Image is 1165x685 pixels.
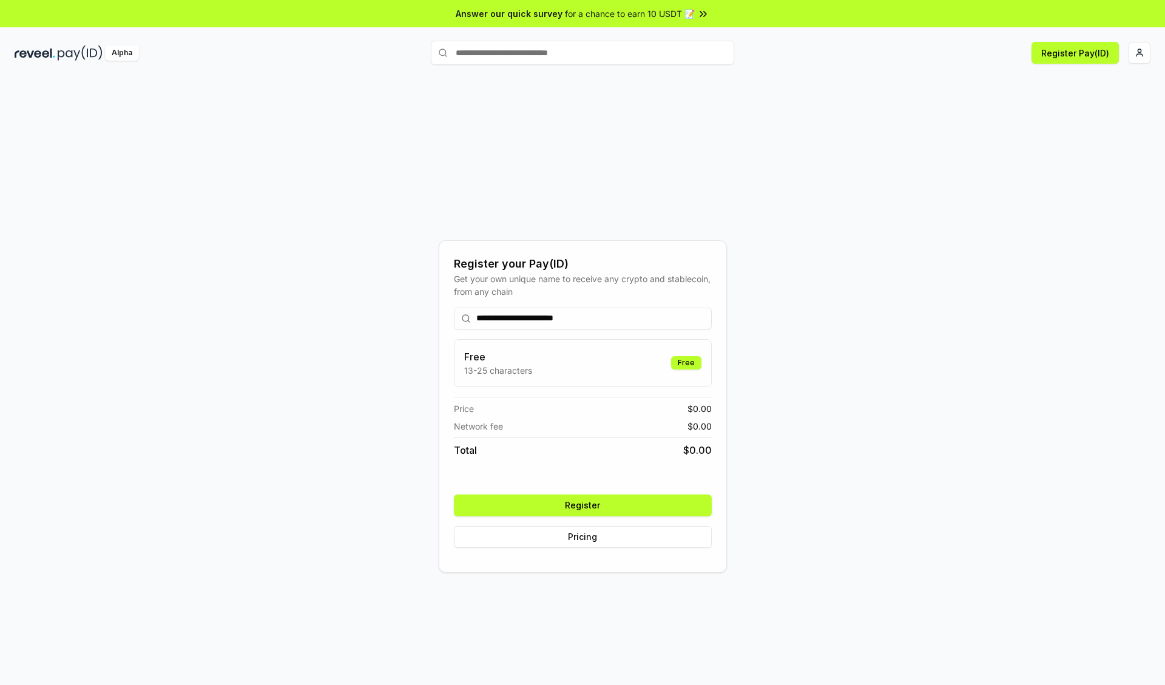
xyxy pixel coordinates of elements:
[464,364,532,377] p: 13-25 characters
[454,443,477,457] span: Total
[456,7,562,20] span: Answer our quick survey
[454,272,712,298] div: Get your own unique name to receive any crypto and stablecoin, from any chain
[683,443,712,457] span: $ 0.00
[15,46,55,61] img: reveel_dark
[1032,42,1119,64] button: Register Pay(ID)
[454,402,474,415] span: Price
[687,402,712,415] span: $ 0.00
[454,420,503,433] span: Network fee
[454,494,712,516] button: Register
[464,349,532,364] h3: Free
[687,420,712,433] span: $ 0.00
[105,46,139,61] div: Alpha
[565,7,695,20] span: for a chance to earn 10 USDT 📝
[671,356,701,369] div: Free
[454,526,712,548] button: Pricing
[58,46,103,61] img: pay_id
[454,255,712,272] div: Register your Pay(ID)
